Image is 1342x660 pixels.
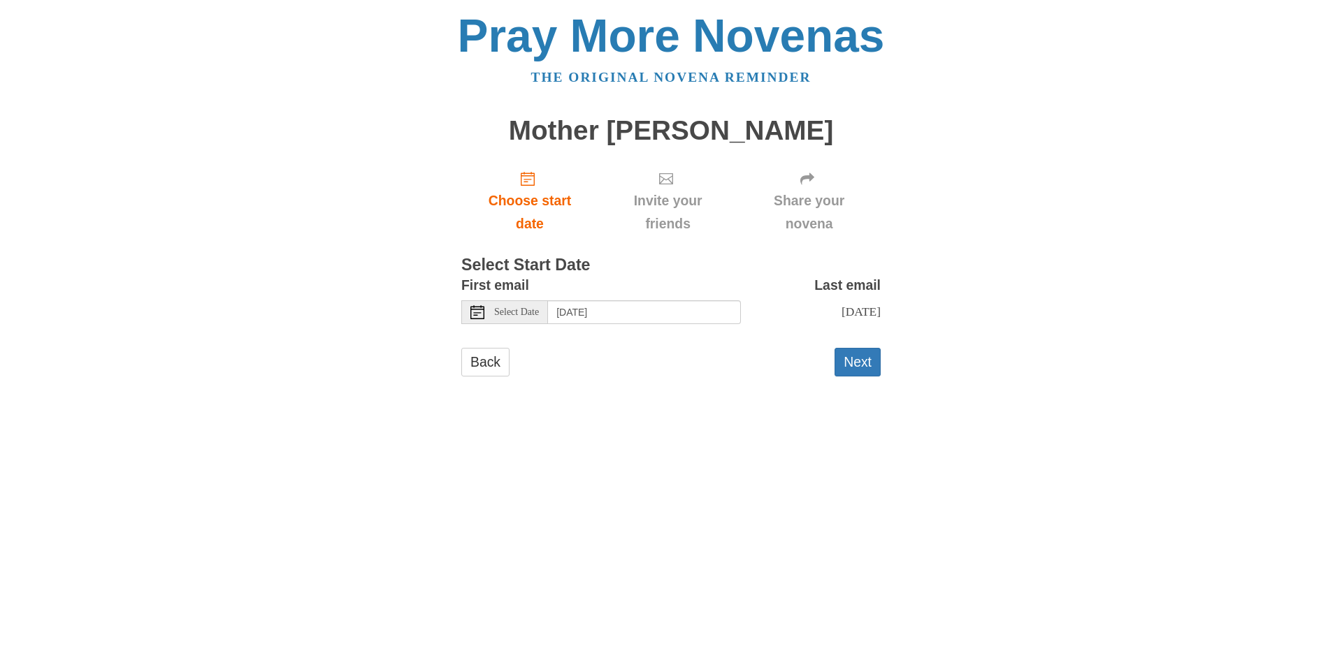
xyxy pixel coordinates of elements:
[751,189,867,235] span: Share your novena
[475,189,584,235] span: Choose start date
[612,189,723,235] span: Invite your friends
[461,274,529,297] label: First email
[461,348,510,376] a: Back
[531,70,811,85] a: The original novena reminder
[835,348,881,376] button: Next
[494,307,539,317] span: Select Date
[461,256,881,274] h3: Select Start Date
[737,159,881,242] div: Click "Next" to confirm your start date first.
[814,274,881,297] label: Last email
[598,159,737,242] div: Click "Next" to confirm your start date first.
[461,159,598,242] a: Choose start date
[842,305,881,318] span: [DATE]
[458,10,885,61] a: Pray More Novenas
[461,116,881,146] h1: Mother [PERSON_NAME]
